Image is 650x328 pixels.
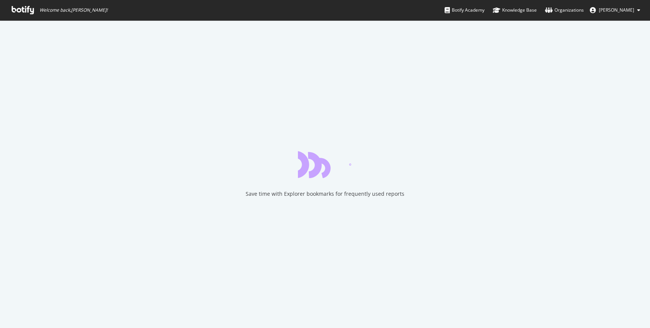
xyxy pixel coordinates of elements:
[246,190,404,198] div: Save time with Explorer bookmarks for frequently used reports
[493,6,537,14] div: Knowledge Base
[545,6,584,14] div: Organizations
[39,7,108,13] span: Welcome back, [PERSON_NAME] !
[298,151,352,178] div: animation
[445,6,484,14] div: Botify Academy
[584,4,646,16] button: [PERSON_NAME]
[599,7,634,13] span: Mihir Naik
